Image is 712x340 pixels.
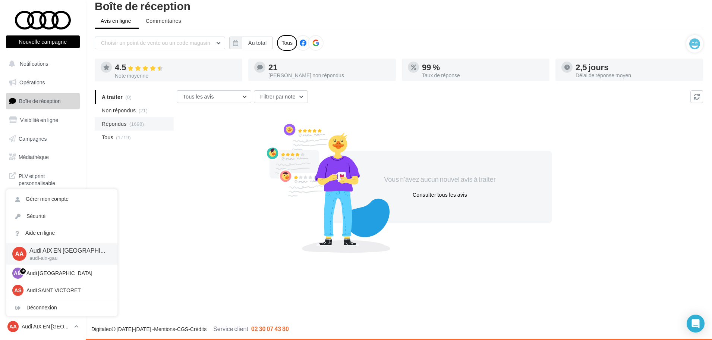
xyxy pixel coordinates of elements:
span: PLV et print personnalisable [19,171,77,187]
a: Médiathèque [4,149,81,165]
span: Notifications [20,60,48,67]
p: audi-aix-gau [29,255,105,262]
a: AA Audi AIX EN [GEOGRAPHIC_DATA] [6,319,80,334]
p: Audi AIX EN [GEOGRAPHIC_DATA] [29,246,105,255]
span: Commentaires [146,17,181,25]
span: Campagnes [19,135,47,141]
span: Visibilité en ligne [20,117,58,123]
span: Boîte de réception [19,98,61,104]
a: Gérer mon compte [6,191,117,208]
span: Tous [102,134,113,141]
a: Opérations [4,75,81,90]
div: 4.5 [115,63,236,72]
a: Boîte de réception [4,93,81,109]
span: Service client [213,325,248,332]
div: Open Intercom Messenger [687,315,705,333]
button: Tous les avis [177,90,251,103]
span: Tous les avis [183,93,214,100]
span: AM [14,269,22,277]
div: Vous n'avez aucun nouvel avis à traiter [376,175,504,184]
span: AA [15,250,23,258]
span: Répondus [102,120,127,128]
a: Mentions [154,326,175,332]
a: Sécurité [6,208,117,225]
button: Consulter tous les avis [410,190,470,199]
button: Filtrer par note [254,90,308,103]
div: 2,5 jours [576,63,697,71]
div: 99 % [422,63,544,71]
button: Choisir un point de vente ou un code magasin [95,37,225,49]
button: Au total [242,37,273,49]
span: Choisir un point de vente ou un code magasin [101,40,210,46]
span: Non répondus [102,107,136,114]
a: PLV et print personnalisable [4,168,81,190]
div: Déconnexion [6,299,117,316]
a: Visibilité en ligne [4,112,81,128]
a: CGS [177,326,188,332]
div: [PERSON_NAME] non répondus [268,73,390,78]
button: Nouvelle campagne [6,35,80,48]
span: AS [14,287,21,294]
div: 21 [268,63,390,71]
a: Aide en ligne [6,225,117,241]
div: Taux de réponse [422,73,544,78]
a: Campagnes [4,131,81,147]
p: Audi AIX EN [GEOGRAPHIC_DATA] [22,323,71,330]
span: (21) [139,107,148,113]
p: Audi SAINT VICTORET [26,287,108,294]
div: Tous [277,35,297,51]
a: Digitaleo [91,326,111,332]
span: © [DATE]-[DATE] - - - [91,326,289,332]
button: Au total [229,37,273,49]
span: Médiathèque [19,154,49,160]
span: (1719) [116,134,131,140]
span: Opérations [19,79,45,85]
p: Audi [GEOGRAPHIC_DATA] [26,269,108,277]
div: Délai de réponse moyen [576,73,697,78]
a: Crédits [190,326,207,332]
div: Note moyenne [115,73,236,78]
button: Notifications [4,56,78,72]
span: AA [9,323,17,330]
span: (1698) [129,121,144,127]
span: 02 30 07 43 80 [251,325,289,332]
